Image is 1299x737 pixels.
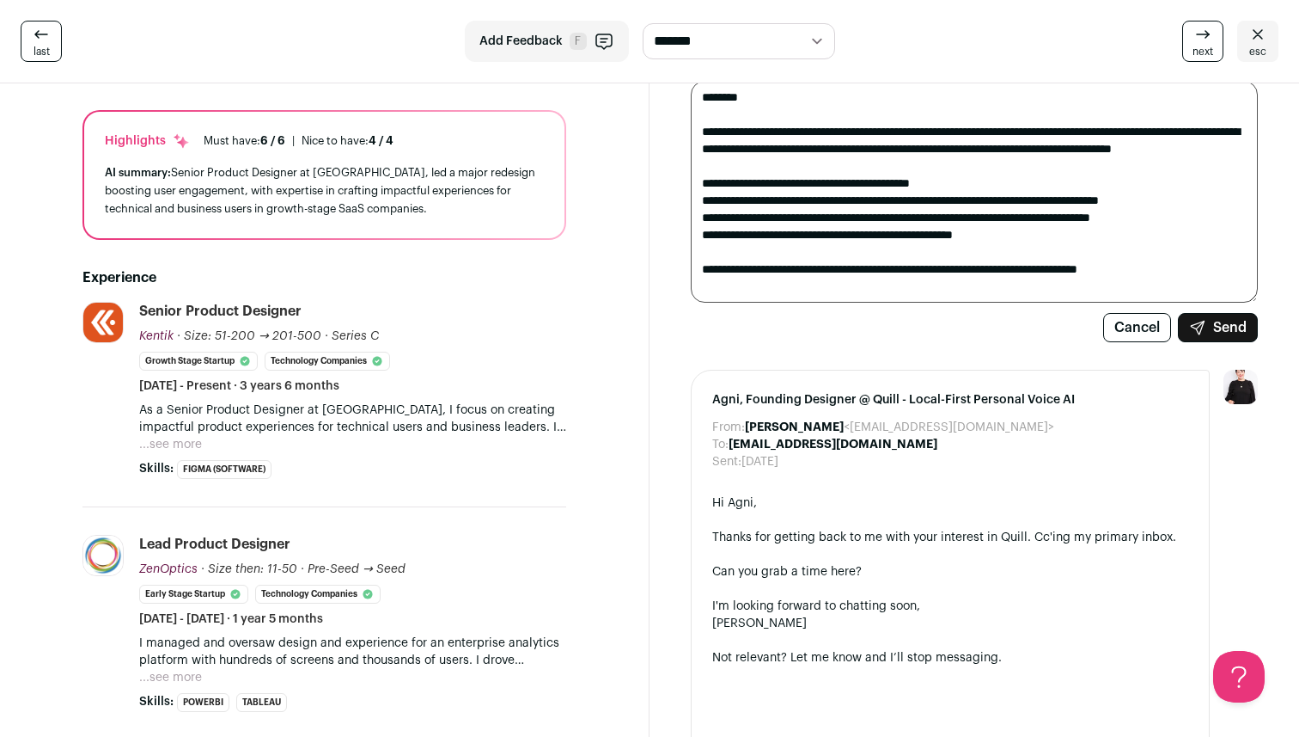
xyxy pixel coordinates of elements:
span: [DATE] - [DATE] · 1 year 5 months [139,611,323,628]
a: esc [1237,21,1278,62]
div: Highlights [105,132,190,150]
span: Series C [332,330,379,342]
button: Cancel [1103,313,1171,342]
span: Kentik [139,330,174,342]
iframe: Help Scout Beacon - Open [1213,651,1265,703]
dd: <[EMAIL_ADDRESS][DOMAIN_NAME]> [745,419,1054,436]
span: · Size then: 11-50 [201,563,297,575]
b: [EMAIL_ADDRESS][DOMAIN_NAME] [729,439,937,451]
li: Figma (Software) [177,460,271,479]
dd: [DATE] [741,453,778,470]
img: 9240684-medium_jpg [1223,370,1258,404]
a: last [21,21,62,62]
div: Hi Agni, [712,494,1188,512]
span: AI summary: [105,167,171,178]
span: · [301,561,304,578]
span: · [325,328,328,345]
span: 6 / 6 [260,135,285,146]
div: [PERSON_NAME] [712,615,1188,632]
li: Technology Companies [265,352,390,371]
span: [DATE] - Present · 3 years 6 months [139,378,339,395]
button: Send [1178,313,1258,342]
p: I managed and oversaw design and experience for an enterprise analytics platform with hundreds of... [139,635,566,669]
li: PowerBI [177,693,229,712]
div: Lead Product Designer [139,535,290,554]
span: Pre-Seed → Seed [308,563,406,575]
span: ZenOptics [139,563,198,575]
li: Tableau [236,693,287,712]
dt: To: [712,436,729,453]
span: Skills: [139,460,174,477]
button: ...see more [139,436,202,453]
span: esc [1249,45,1266,58]
img: 5c89b49776b542dced7e8a8c6d39ea48eafb9e7e2f32290785921741df00adfa.jpg [83,536,123,575]
div: Not relevant? Let me know and I’ll stop messaging. [712,649,1188,666]
div: Thanks for getting back to me with your interest in Quill. Cc'ing my primary inbox. [712,529,1188,546]
span: F [570,33,587,50]
a: Can you grab a time here? [712,566,862,578]
div: Senior Product Designer at [GEOGRAPHIC_DATA], led a major redesign boosting user engagement, with... [105,163,544,218]
li: Growth Stage Startup [139,352,258,371]
span: Add Feedback [479,33,563,50]
li: Early Stage Startup [139,585,248,604]
a: next [1182,21,1223,62]
button: ...see more [139,669,202,686]
h2: Experience [82,267,566,288]
li: Technology Companies [255,585,381,604]
div: Must have: [204,134,285,148]
span: Agni, Founding Designer @ Quill - Local-First Personal Voice AI [712,391,1188,408]
span: · Size: 51-200 → 201-500 [177,330,321,342]
dt: Sent: [712,453,741,470]
div: Nice to have: [302,134,393,148]
img: f3bf3dd56851cc9219d0976fe792f623d79f2f5b147e78331b38e27aaa7e7c5a.jpg [83,303,123,342]
span: I'm looking forward to chatting soon, [712,600,920,612]
button: Add Feedback F [465,21,629,62]
span: last [34,45,50,58]
dt: From: [712,419,745,436]
b: [PERSON_NAME] [745,421,844,433]
span: next [1192,45,1213,58]
div: Senior Product Designer [139,302,302,321]
p: As a Senior Product Designer at [GEOGRAPHIC_DATA], I focus on creating impactful product experien... [139,402,566,436]
ul: | [204,134,393,148]
span: 4 / 4 [369,135,393,146]
span: Skills: [139,693,174,710]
